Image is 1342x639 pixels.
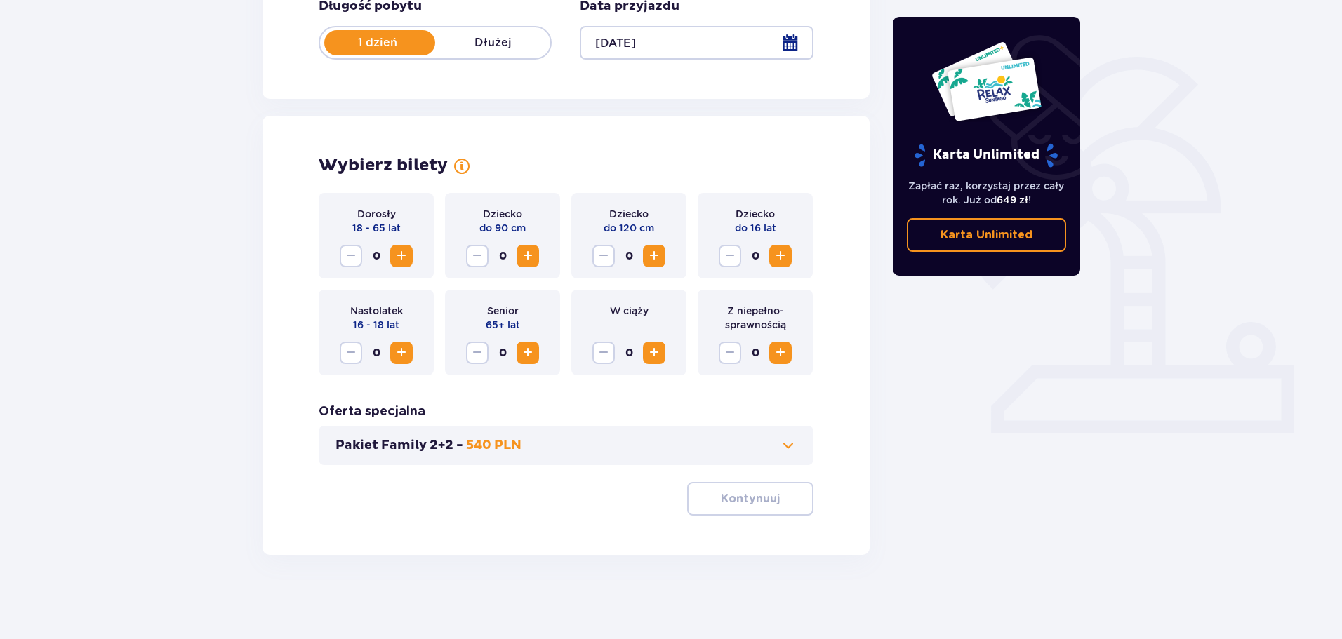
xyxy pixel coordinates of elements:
[486,318,520,332] p: 65+ lat
[466,437,521,454] p: 540 PLN
[941,227,1032,243] p: Karta Unlimited
[719,342,741,364] button: Zmniejsz
[357,207,396,221] p: Dorosły
[517,342,539,364] button: Zwiększ
[735,221,776,235] p: do 16 lat
[913,143,1059,168] p: Karta Unlimited
[487,304,519,318] p: Senior
[609,207,649,221] p: Dziecko
[491,245,514,267] span: 0
[340,342,362,364] button: Zmniejsz
[744,245,766,267] span: 0
[479,221,526,235] p: do 90 cm
[365,342,387,364] span: 0
[769,245,792,267] button: Zwiększ
[466,342,489,364] button: Zmniejsz
[592,245,615,267] button: Zmniejsz
[319,403,425,420] h3: Oferta specjalna
[907,179,1067,207] p: Zapłać raz, korzystaj przez cały rok. Już od !
[769,342,792,364] button: Zwiększ
[618,245,640,267] span: 0
[744,342,766,364] span: 0
[466,245,489,267] button: Zmniejsz
[335,437,797,454] button: Pakiet Family 2+2 -540 PLN
[736,207,775,221] p: Dziecko
[719,245,741,267] button: Zmniejsz
[610,304,649,318] p: W ciąży
[643,245,665,267] button: Zwiększ
[643,342,665,364] button: Zwiększ
[604,221,654,235] p: do 120 cm
[390,342,413,364] button: Zwiększ
[618,342,640,364] span: 0
[390,245,413,267] button: Zwiększ
[435,35,550,51] p: Dłużej
[931,41,1042,122] img: Dwie karty całoroczne do Suntago z napisem 'UNLIMITED RELAX', na białym tle z tropikalnymi liśćmi...
[365,245,387,267] span: 0
[320,35,435,51] p: 1 dzień
[997,194,1028,206] span: 649 zł
[319,155,448,176] h2: Wybierz bilety
[340,245,362,267] button: Zmniejsz
[350,304,403,318] p: Nastolatek
[592,342,615,364] button: Zmniejsz
[491,342,514,364] span: 0
[353,318,399,332] p: 16 - 18 lat
[483,207,522,221] p: Dziecko
[517,245,539,267] button: Zwiększ
[352,221,401,235] p: 18 - 65 lat
[907,218,1067,252] a: Karta Unlimited
[721,491,780,506] p: Kontynuuj
[709,304,802,332] p: Z niepełno­sprawnością
[335,437,463,454] p: Pakiet Family 2+2 -
[687,482,813,516] button: Kontynuuj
